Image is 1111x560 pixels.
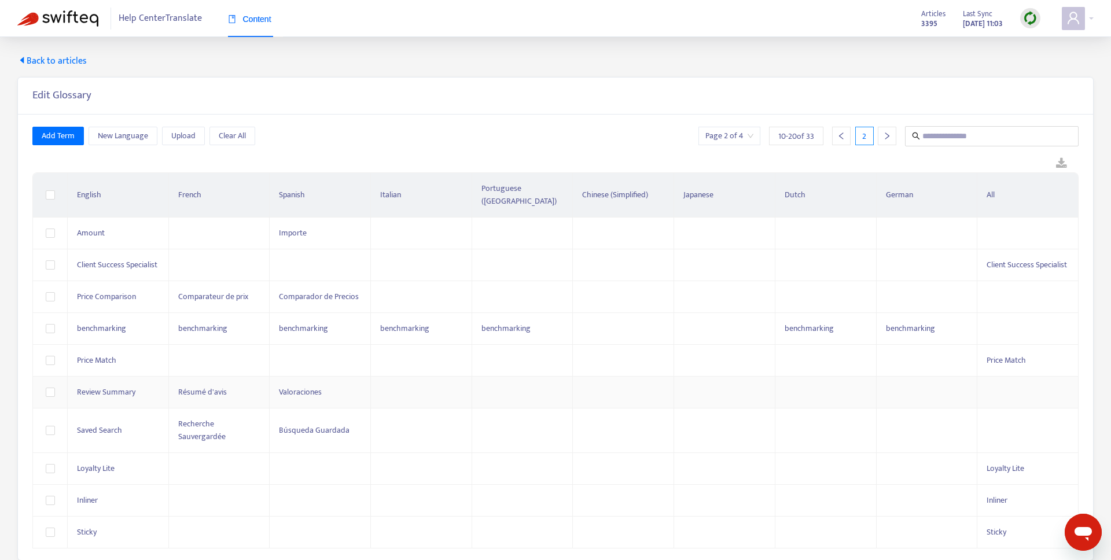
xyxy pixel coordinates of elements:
h5: Edit Glossary [32,89,91,102]
th: Chinese (Simplified) [573,173,674,218]
span: caret-left [17,56,27,65]
button: Upload [162,127,205,145]
span: Client Success Specialist [77,258,157,271]
span: Valoraciones [279,385,322,399]
span: benchmarking [481,322,531,335]
span: left [837,132,845,140]
span: right [883,132,891,140]
strong: 3395 [921,17,937,30]
th: Japanese [674,173,775,218]
button: Clear All [209,127,255,145]
span: search [912,132,920,140]
span: Comparador de Precios [279,290,359,303]
span: Upload [171,130,196,142]
img: Swifteq [17,10,98,27]
img: sync.dc5367851b00ba804db3.png [1023,11,1038,25]
span: Back to articles [17,54,87,68]
th: Spanish [270,173,371,218]
span: Inliner [987,493,1007,507]
span: Loyalty Lite [77,462,115,475]
div: 2 [855,127,874,145]
span: user [1066,11,1080,25]
span: benchmarking [886,322,935,335]
span: book [228,15,236,23]
span: Add Term [42,130,75,142]
th: Portuguese ([GEOGRAPHIC_DATA]) [472,173,573,218]
span: Loyalty Lite [987,462,1024,475]
span: Saved Search [77,423,122,437]
span: Price Match [77,353,116,367]
span: Comparateur de prix [178,290,248,303]
th: Dutch [775,173,877,218]
span: Résumé d'avis [178,385,227,399]
span: Last Sync [963,8,992,20]
span: Amount [77,226,105,240]
span: Recherche Sauvergardée [178,417,226,443]
th: All [977,173,1079,218]
th: English [68,173,169,218]
span: Articles [921,8,946,20]
button: New Language [89,127,157,145]
span: Review Summary [77,385,135,399]
th: Italian [371,173,472,218]
span: Price Match [987,353,1026,367]
span: Búsqueda Guardada [279,423,350,437]
span: Sticky [77,525,97,539]
span: benchmarking [77,322,126,335]
th: German [877,173,978,218]
span: Importe [279,226,307,240]
span: Content [228,14,271,24]
button: Add Term [32,127,84,145]
strong: [DATE] 11:03 [963,17,1003,30]
span: benchmarking [380,322,429,335]
span: Inliner [77,493,98,507]
span: Price Comparison [77,290,136,303]
span: Client Success Specialist [987,258,1067,271]
span: benchmarking [279,322,328,335]
span: Clear All [219,130,246,142]
span: New Language [98,130,148,142]
span: 10 - 20 of 33 [778,130,814,142]
span: benchmarking [178,322,227,335]
iframe: Button to launch messaging window [1065,514,1102,551]
span: Help Center Translate [119,8,202,30]
span: benchmarking [785,322,834,335]
span: Sticky [987,525,1006,539]
th: French [169,173,270,218]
